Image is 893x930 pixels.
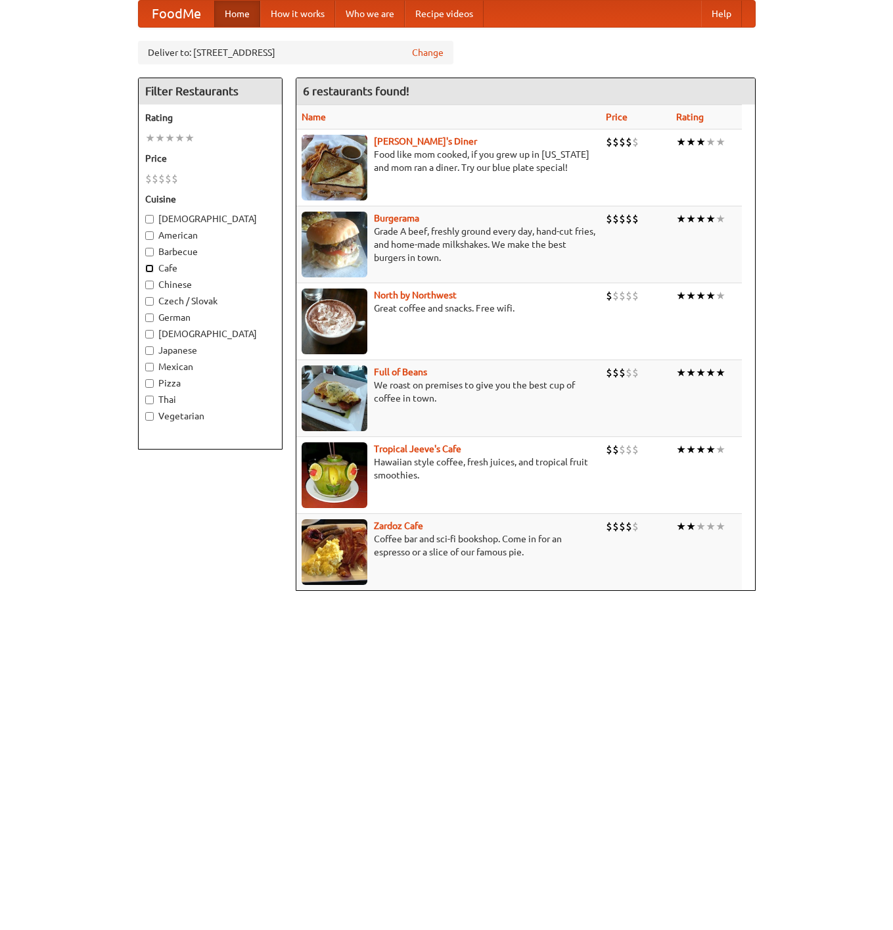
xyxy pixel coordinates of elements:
[676,289,686,303] li: ★
[374,136,477,147] b: [PERSON_NAME]'s Diner
[302,289,367,354] img: north.jpg
[145,360,275,373] label: Mexican
[626,365,632,380] li: $
[145,294,275,308] label: Czech / Slovak
[612,365,619,380] li: $
[626,135,632,149] li: $
[686,212,696,226] li: ★
[155,131,165,145] li: ★
[374,367,427,377] a: Full of Beans
[302,455,595,482] p: Hawaiian style coffee, fresh juices, and tropical fruit smoothies.
[185,131,195,145] li: ★
[716,365,725,380] li: ★
[302,302,595,315] p: Great coffee and snacks. Free wifi.
[145,327,275,340] label: [DEMOGRAPHIC_DATA]
[374,290,457,300] a: North by Northwest
[145,363,154,371] input: Mexican
[686,289,696,303] li: ★
[165,131,175,145] li: ★
[145,215,154,223] input: [DEMOGRAPHIC_DATA]
[145,131,155,145] li: ★
[632,289,639,303] li: $
[716,135,725,149] li: ★
[706,135,716,149] li: ★
[632,135,639,149] li: $
[619,135,626,149] li: $
[612,212,619,226] li: $
[632,212,639,226] li: $
[632,365,639,380] li: $
[145,330,154,338] input: [DEMOGRAPHIC_DATA]
[716,442,725,457] li: ★
[172,172,178,186] li: $
[706,519,716,534] li: ★
[145,377,275,390] label: Pizza
[696,289,706,303] li: ★
[145,172,152,186] li: $
[696,442,706,457] li: ★
[302,442,367,508] img: jeeves.jpg
[626,212,632,226] li: $
[165,172,172,186] li: $
[145,281,154,289] input: Chinese
[619,365,626,380] li: $
[145,412,154,421] input: Vegetarian
[606,289,612,303] li: $
[175,131,185,145] li: ★
[676,365,686,380] li: ★
[302,532,595,559] p: Coffee bar and sci-fi bookshop. Come in for an espresso or a slice of our famous pie.
[632,442,639,457] li: $
[145,193,275,206] h5: Cuisine
[606,112,628,122] a: Price
[302,135,367,200] img: sallys.jpg
[145,297,154,306] input: Czech / Slovak
[145,264,154,273] input: Cafe
[374,444,461,454] a: Tropical Jeeve's Cafe
[302,365,367,431] img: beans.jpg
[676,519,686,534] li: ★
[626,289,632,303] li: $
[374,521,423,531] a: Zardoz Cafe
[632,519,639,534] li: $
[145,344,275,357] label: Japanese
[139,1,214,27] a: FoodMe
[606,135,612,149] li: $
[412,46,444,59] a: Change
[145,229,275,242] label: American
[612,135,619,149] li: $
[626,519,632,534] li: $
[716,519,725,534] li: ★
[606,212,612,226] li: $
[606,442,612,457] li: $
[145,314,154,322] input: German
[619,212,626,226] li: $
[716,289,725,303] li: ★
[686,442,696,457] li: ★
[612,442,619,457] li: $
[706,212,716,226] li: ★
[706,442,716,457] li: ★
[302,148,595,174] p: Food like mom cooked, if you grew up in [US_STATE] and mom ran a diner. Try our blue plate special!
[706,365,716,380] li: ★
[139,78,282,105] h4: Filter Restaurants
[716,212,725,226] li: ★
[145,346,154,355] input: Japanese
[138,41,453,64] div: Deliver to: [STREET_ADDRESS]
[606,365,612,380] li: $
[619,289,626,303] li: $
[145,311,275,324] label: German
[302,379,595,405] p: We roast on premises to give you the best cup of coffee in town.
[145,111,275,124] h5: Rating
[145,245,275,258] label: Barbecue
[302,212,367,277] img: burgerama.jpg
[696,519,706,534] li: ★
[606,519,612,534] li: $
[676,135,686,149] li: ★
[374,213,419,223] a: Burgerama
[145,152,275,165] h5: Price
[260,1,335,27] a: How it works
[676,112,704,122] a: Rating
